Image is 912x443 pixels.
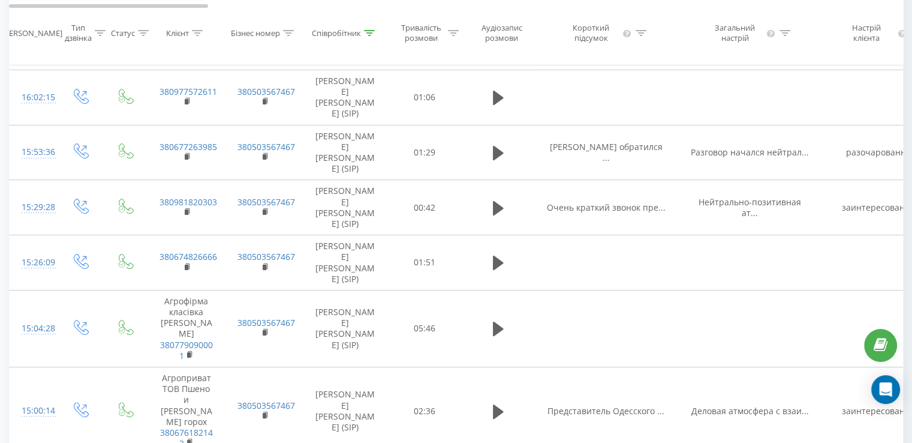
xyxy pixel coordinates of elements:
[562,23,620,43] div: Короткий підсумок
[237,317,295,328] a: 380503567467
[2,28,62,38] div: [PERSON_NAME]
[160,339,213,361] a: 380779090001
[387,235,462,291] td: 01:51
[159,141,217,152] a: 380677263985
[303,70,387,125] td: [PERSON_NAME] [PERSON_NAME] (SIP)
[472,23,531,43] div: Аудіозапис розмови
[303,290,387,367] td: [PERSON_NAME] [PERSON_NAME] (SIP)
[231,28,280,38] div: Бізнес номер
[398,23,445,43] div: Тривалість розмови
[237,196,295,208] a: 380503567467
[699,196,801,218] span: Нейтрально-позитивная ат...
[303,180,387,235] td: [PERSON_NAME] [PERSON_NAME] (SIP)
[159,86,217,97] a: 380977572611
[871,375,900,404] div: Open Intercom Messenger
[691,405,809,417] span: Деловая атмосфера с взаи...
[237,141,295,152] a: 380503567467
[148,290,225,367] td: Агрофірма класівка [PERSON_NAME]
[65,23,92,43] div: Тип дзвінка
[237,86,295,97] a: 380503567467
[550,141,663,163] span: [PERSON_NAME] обратился ...
[22,86,46,109] div: 16:02:15
[22,140,46,164] div: 15:53:36
[547,405,664,417] span: Представитель Одесского ...
[387,125,462,180] td: 01:29
[237,400,295,411] a: 380503567467
[111,28,135,38] div: Статус
[303,235,387,291] td: [PERSON_NAME] [PERSON_NAME] (SIP)
[312,28,361,38] div: Співробітник
[387,70,462,125] td: 01:06
[691,146,809,158] span: Разговор начался нейтрал...
[838,23,894,43] div: Настрій клієнта
[303,125,387,180] td: [PERSON_NAME] [PERSON_NAME] (SIP)
[387,180,462,235] td: 00:42
[166,28,189,38] div: Клієнт
[22,399,46,423] div: 15:00:14
[22,196,46,219] div: 15:29:28
[387,290,462,367] td: 05:46
[237,251,295,262] a: 380503567467
[22,317,46,340] div: 15:04:28
[547,202,666,213] span: Очень краткий звонок пре...
[22,251,46,274] div: 15:26:09
[159,196,217,208] a: 380981820303
[159,251,217,262] a: 380674826666
[706,23,764,43] div: Загальний настрій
